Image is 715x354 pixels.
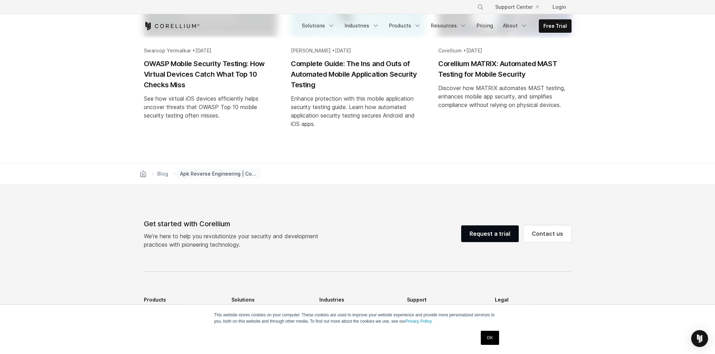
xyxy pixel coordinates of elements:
[144,232,324,249] p: We’re here to help you revolutionize your security and development practices with pioneering tech...
[340,19,383,32] a: Industries
[474,1,487,13] button: Search
[291,47,424,54] div: [PERSON_NAME] •
[472,19,497,32] a: Pricing
[144,219,324,229] div: Get started with Corellium
[523,225,572,242] a: Contact us
[490,1,544,13] a: Support Center
[466,48,482,53] span: [DATE]
[461,225,519,242] a: Request a trial
[144,22,200,30] a: Corellium Home
[335,48,351,53] span: [DATE]
[691,330,708,347] div: Open Intercom Messenger
[539,20,571,32] a: Free Trial
[298,19,572,33] div: Navigation Menu
[291,58,424,90] h2: Complete Guide: The Ins and Outs of Automated Mobile Application Security Testing
[385,19,425,32] a: Products
[144,94,277,120] div: See how virtual iOS devices efficiently helps uncover threats that OWASP Top 10 mobile security t...
[547,1,572,13] a: Login
[214,312,501,324] p: This website stores cookies on your computer. These cookies are used to improve your website expe...
[291,94,424,128] div: Enhance protection with this mobile application security testing guide. Learn how automated appli...
[177,169,262,179] span: Apk Reverse Engineering | Compile Code to Readable Insights
[481,331,499,345] a: OK
[438,47,572,54] div: Corellium •
[427,19,471,32] a: Resources
[438,84,572,109] div: Discover how MATRIX automates MAST testing, enhances mobile app security, and simplifies complian...
[438,58,572,80] h2: Corellium MATRIX: Automated MAST Testing for Mobile Security
[298,19,339,32] a: Solutions
[144,47,277,54] div: Swaroop Yermalkar •
[406,319,433,324] a: Privacy Policy.
[468,1,572,13] div: Navigation Menu
[499,19,532,32] a: About
[195,48,211,53] span: [DATE]
[144,58,277,90] h2: OWASP Mobile Security Testing: How Virtual Devices Catch What Top 10 Checks Miss
[157,170,168,177] span: Blog
[156,169,170,179] a: Blog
